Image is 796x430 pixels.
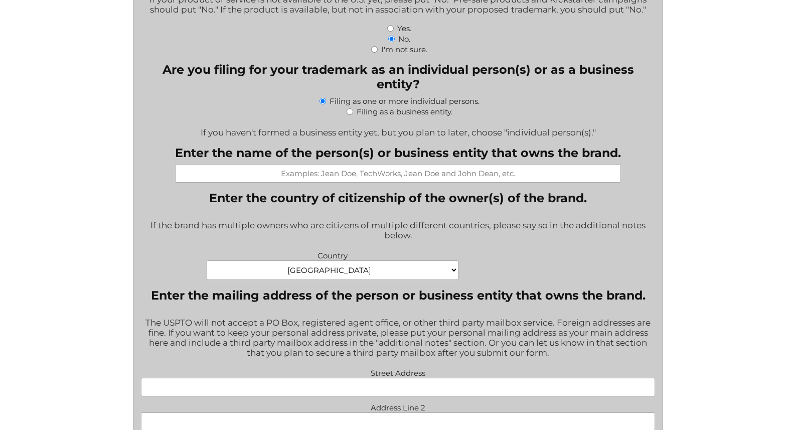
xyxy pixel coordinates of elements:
label: Filing as a business entity. [357,107,452,116]
legend: Are you filing for your trademark as an individual person(s) or as a business entity? [141,62,655,91]
label: Address Line 2 [141,400,655,412]
label: Enter the name of the person(s) or business entity that owns the brand. [175,146,621,160]
legend: Enter the mailing address of the person or business entity that owns the brand. [151,288,646,303]
label: I'm not sure. [381,45,427,54]
label: Filing as one or more individual persons. [330,96,480,106]
div: If the brand has multiple owners who are citizens of multiple different countries, please say so ... [141,214,655,248]
div: The USPTO will not accept a PO Box, registered agent office, or other third party mailbox service... [141,311,655,366]
input: Examples: Jean Doe, TechWorks, Jean Doe and John Dean, etc. [175,164,621,183]
label: No. [398,34,410,44]
label: Street Address [141,366,655,378]
label: Country [207,248,458,260]
label: Yes. [397,24,411,33]
legend: Enter the country of citizenship of the owner(s) of the brand. [209,191,587,205]
div: If you haven't formed a business entity yet, but you plan to later, choose "individual person(s)." [141,121,655,137]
